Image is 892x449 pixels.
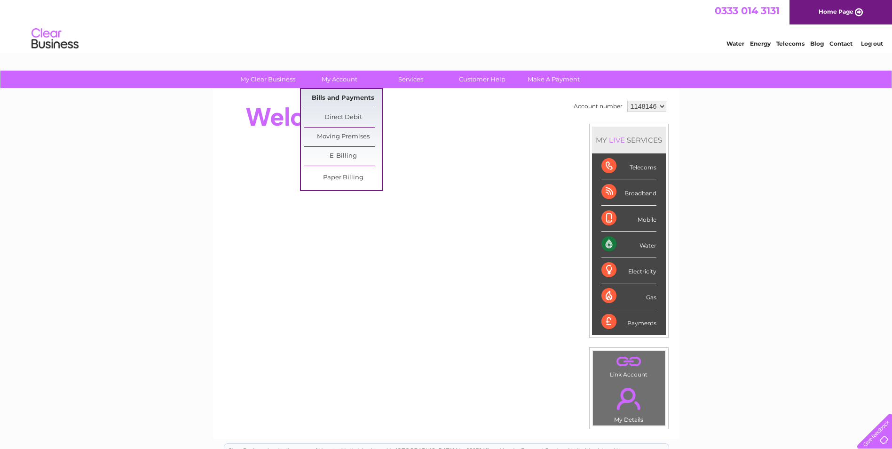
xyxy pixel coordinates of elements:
[31,24,79,53] img: logo.png
[595,382,663,415] a: .
[601,232,656,257] div: Water
[571,98,625,114] td: Account number
[592,127,666,153] div: MY SERVICES
[304,89,382,108] a: Bills and Payments
[601,257,656,283] div: Electricity
[592,380,665,426] td: My Details
[300,71,378,88] a: My Account
[515,71,592,88] a: Make A Payment
[607,136,627,144] div: LIVE
[601,309,656,335] div: Payments
[592,351,665,380] td: Link Account
[304,128,382,146] a: Moving Premises
[304,147,382,166] a: E-Billing
[595,353,663,370] a: .
[726,40,744,47] a: Water
[304,108,382,127] a: Direct Debit
[229,71,307,88] a: My Clear Business
[372,71,450,88] a: Services
[750,40,771,47] a: Energy
[776,40,805,47] a: Telecoms
[810,40,824,47] a: Blog
[304,168,382,187] a: Paper Billing
[601,179,656,205] div: Broadband
[861,40,883,47] a: Log out
[601,206,656,232] div: Mobile
[224,5,669,46] div: Clear Business is a trading name of Verastar Limited (registered in [GEOGRAPHIC_DATA] No. 3667643...
[443,71,521,88] a: Customer Help
[715,5,780,16] a: 0333 014 3131
[829,40,853,47] a: Contact
[601,153,656,179] div: Telecoms
[601,283,656,309] div: Gas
